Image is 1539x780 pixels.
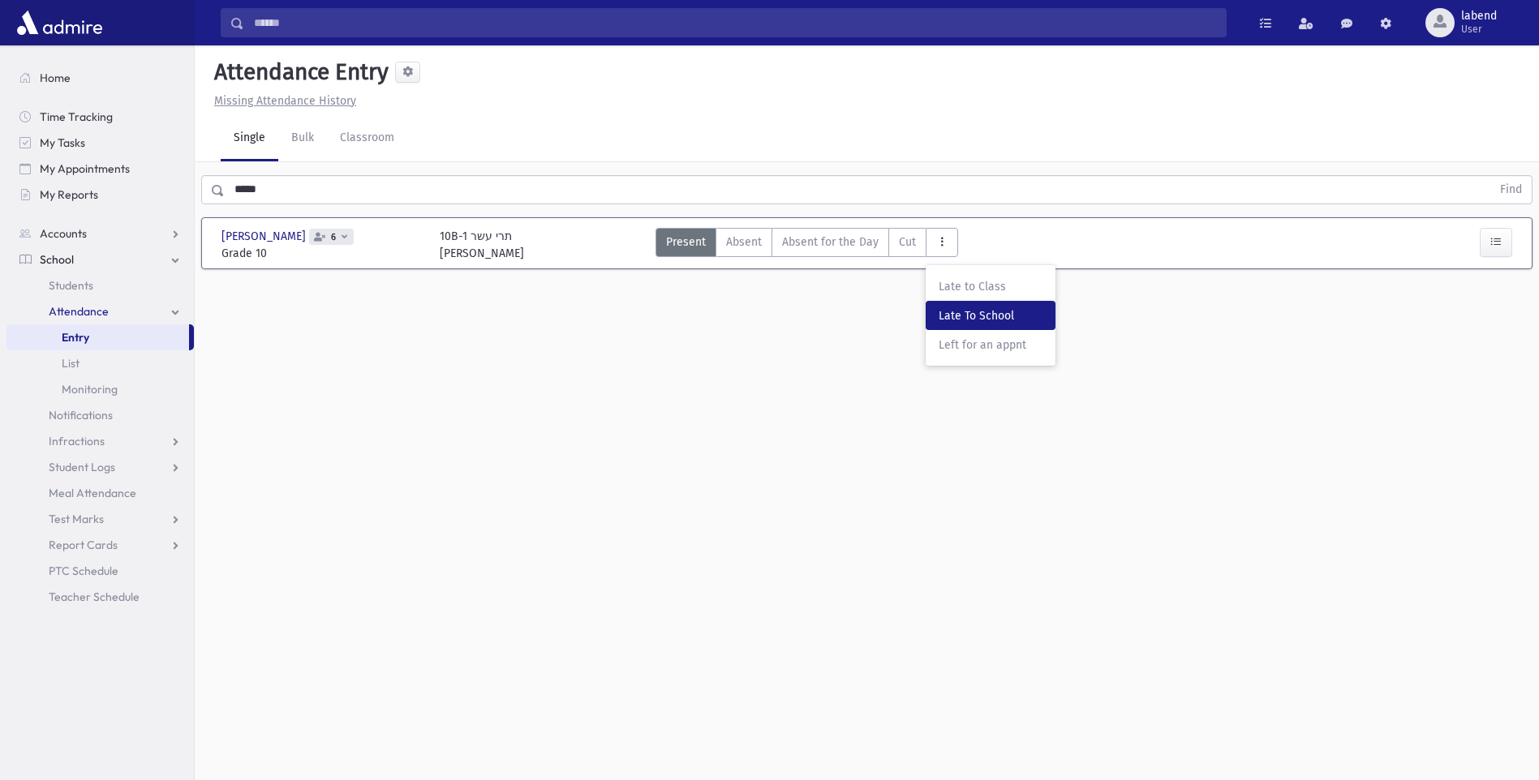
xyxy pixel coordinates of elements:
a: Teacher Schedule [6,584,194,610]
span: Report Cards [49,538,118,552]
span: List [62,356,80,371]
a: PTC Schedule [6,558,194,584]
button: Find [1490,176,1532,204]
span: My Reports [40,187,98,202]
span: Time Tracking [40,109,113,124]
a: Accounts [6,221,194,246]
input: Search [244,8,1226,37]
span: Late To School [939,307,1042,324]
span: Present [666,234,706,251]
span: Left for an appnt [939,336,1042,354]
a: Attendance [6,298,194,324]
a: School [6,246,194,272]
a: Home [6,65,194,91]
a: Notifications [6,402,194,428]
span: Accounts [40,226,87,241]
span: Infractions [49,434,105,448]
a: Students [6,272,194,298]
span: Late to Class [939,278,1042,295]
span: PTC Schedule [49,564,118,578]
span: 6 [328,232,339,242]
span: My Appointments [40,161,130,176]
span: Notifications [49,408,113,422]
span: Monitoring [62,382,118,396]
span: School [40,252,74,267]
span: Attendance [49,304,109,319]
a: Bulk [278,116,327,161]
span: User [1461,23,1497,36]
u: Missing Attendance History [214,94,356,108]
a: Single [221,116,278,161]
span: Home [40,71,71,85]
img: AdmirePro [13,6,106,39]
div: AttTypes [656,228,958,262]
a: My Tasks [6,130,194,156]
a: Time Tracking [6,104,194,130]
span: Cut [899,234,916,251]
a: Meal Attendance [6,480,194,506]
a: List [6,350,194,376]
h5: Attendance Entry [208,58,389,86]
a: Missing Attendance History [208,94,356,108]
span: Meal Attendance [49,486,136,500]
div: 10B-1 תרי עשר [PERSON_NAME] [440,228,524,262]
span: labend [1461,10,1497,23]
span: My Tasks [40,135,85,150]
a: Student Logs [6,454,194,480]
a: Infractions [6,428,194,454]
span: Student Logs [49,460,115,474]
a: My Appointments [6,156,194,182]
span: Teacher Schedule [49,589,140,604]
span: Students [49,278,93,293]
span: Test Marks [49,512,104,526]
span: [PERSON_NAME] [221,228,309,245]
span: Absent for the Day [782,234,879,251]
a: Test Marks [6,506,194,532]
span: Entry [62,330,89,345]
span: Grade 10 [221,245,423,262]
a: Report Cards [6,532,194,558]
a: Classroom [327,116,407,161]
a: My Reports [6,182,194,208]
a: Entry [6,324,189,350]
span: Absent [726,234,762,251]
a: Monitoring [6,376,194,402]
